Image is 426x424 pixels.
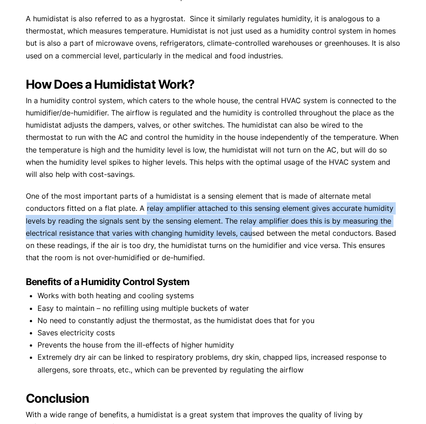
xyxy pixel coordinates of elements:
[37,314,400,327] li: No need to constantly adjust the thermostat, as the humidistat does that for you
[26,77,401,92] h2: How Does a Humidistat Work?
[37,351,400,376] li: Extremely dry air can be linked to respiratory problems, dry skin, chapped lips, increased respon...
[26,13,401,62] p: A humidistat is also referred to as a hygrostat. Since it similarly regulates humidity, it is ana...
[26,276,401,288] h3: Benefits of a Humidity Control System
[37,290,400,302] li: Works with both heating and cooling systems
[37,339,400,351] li: Prevents the house from the ill-effects of higher humidity
[37,302,400,314] li: Easy to maintain – no refilling using multiple buckets of water
[26,190,401,264] p: One of the most important parts of a humidistat is a sensing element that is made of alternate me...
[26,391,401,406] h2: Conclusion
[37,327,400,339] li: Saves electricity costs
[26,95,401,181] p: In a humidity control system, which caters to the whole house, the central HVAC system is connect...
